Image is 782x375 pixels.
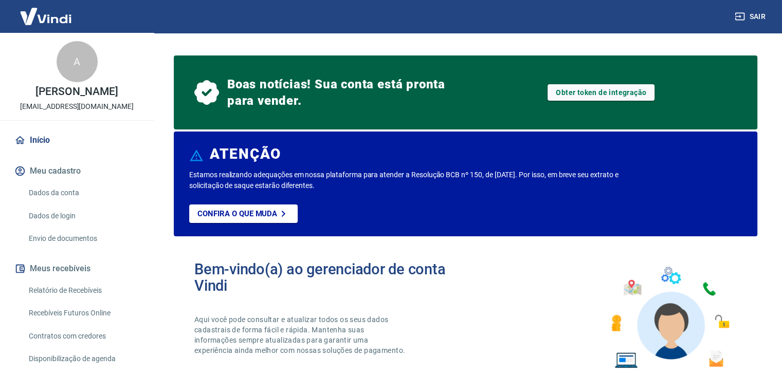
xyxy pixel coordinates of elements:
[194,314,407,355] p: Aqui você pode consultar e atualizar todos os seus dados cadastrais de forma fácil e rápida. Mant...
[35,86,118,97] p: [PERSON_NAME]
[227,76,449,109] span: Boas notícias! Sua conta está pronta para vender.
[20,101,134,112] p: [EMAIL_ADDRESS][DOMAIN_NAME]
[210,149,281,159] h6: ATENÇÃO
[25,182,141,203] a: Dados da conta
[733,7,770,26] button: Sair
[548,84,654,101] a: Obter token de integração
[12,129,141,152] a: Início
[25,326,141,347] a: Contratos com credores
[12,257,141,280] button: Meus recebíveis
[25,348,141,369] a: Disponibilização de agenda
[12,160,141,182] button: Meu cadastro
[189,170,631,191] p: Estamos realizando adequações em nossa plataforma para atender a Resolução BCB nº 150, de [DATE]....
[25,228,141,249] a: Envio de documentos
[12,1,79,32] img: Vindi
[25,303,141,324] a: Recebíveis Futuros Online
[194,261,466,294] h2: Bem-vindo(a) ao gerenciador de conta Vindi
[25,205,141,227] a: Dados de login
[197,209,277,218] p: Confira o que muda
[57,41,98,82] div: A
[189,204,298,223] a: Confira o que muda
[25,280,141,301] a: Relatório de Recebíveis
[602,261,737,374] img: Imagem de um avatar masculino com diversos icones exemplificando as funcionalidades do gerenciado...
